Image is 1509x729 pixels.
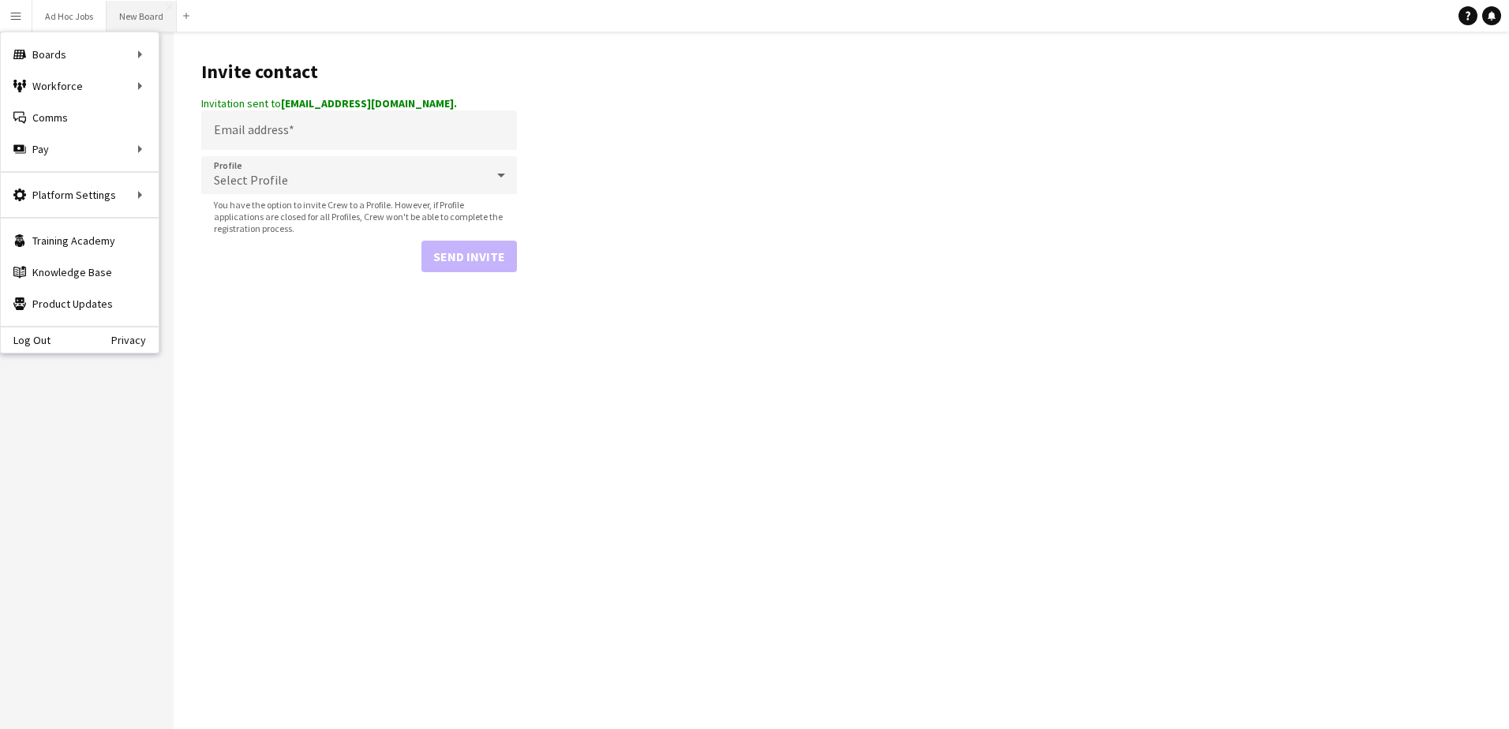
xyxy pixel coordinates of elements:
[201,96,517,110] div: Invitation sent to
[201,199,517,234] span: You have the option to invite Crew to a Profile. However, if Profile applications are closed for ...
[1,256,159,288] a: Knowledge Base
[1,70,159,102] div: Workforce
[1,334,51,346] a: Log Out
[1,102,159,133] a: Comms
[214,172,288,188] span: Select Profile
[1,179,159,211] div: Platform Settings
[1,225,159,256] a: Training Academy
[1,133,159,165] div: Pay
[107,1,177,32] button: New Board
[32,1,107,32] button: Ad Hoc Jobs
[281,96,457,110] strong: [EMAIL_ADDRESS][DOMAIN_NAME].
[111,334,159,346] a: Privacy
[1,288,159,320] a: Product Updates
[1,39,159,70] div: Boards
[201,60,517,84] h1: Invite contact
